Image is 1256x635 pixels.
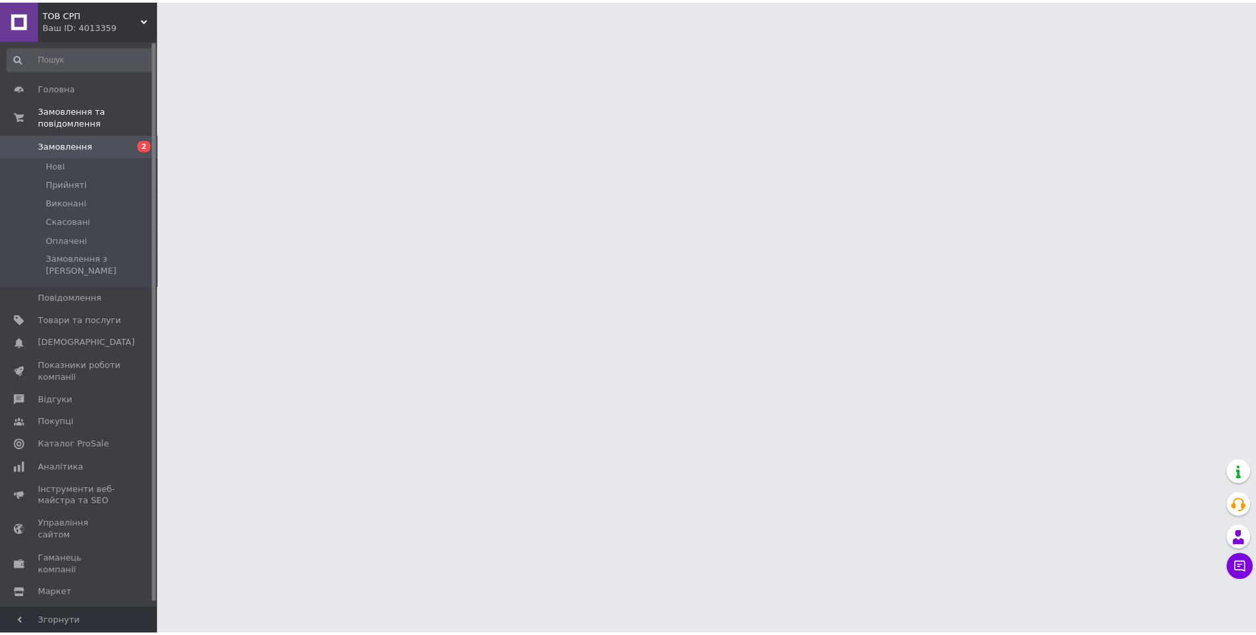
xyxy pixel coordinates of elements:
span: Оплачені [46,234,88,246]
span: Маркет [38,588,72,599]
span: ТОВ СРП [43,8,142,20]
span: Гаманець компанії [38,553,122,577]
span: Повідомлення [38,291,102,303]
span: Виконані [46,197,87,208]
span: Інструменти веб-майстра та SEO [38,484,122,508]
span: Товари та послуги [38,314,122,326]
span: Нові [46,160,65,171]
span: 2 [138,139,152,150]
span: Головна [38,82,75,94]
span: Каталог ProSale [38,438,109,450]
span: Показники роботи компанії [38,359,122,383]
span: Відгуки [38,394,73,406]
span: Прийняті [46,178,87,190]
span: Замовлення з [PERSON_NAME] [46,253,154,276]
span: Управління сайтом [38,518,122,542]
span: Скасовані [46,215,91,227]
input: Пошук [7,46,156,70]
span: Аналітика [38,462,84,473]
span: Покупці [38,416,74,428]
span: [DEMOGRAPHIC_DATA] [38,336,136,348]
div: Ваш ID: 4013359 [43,20,158,32]
span: Замовлення та повідомлення [38,104,158,128]
span: Замовлення [38,139,93,151]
